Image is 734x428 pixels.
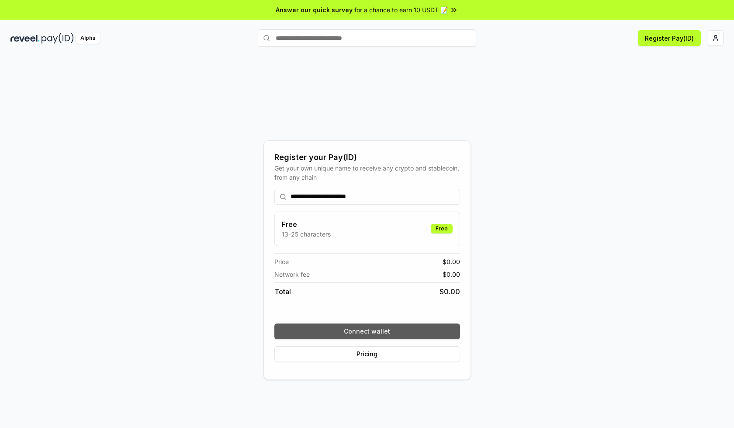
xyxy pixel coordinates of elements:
span: $ 0.00 [443,270,460,279]
span: $ 0.00 [443,257,460,266]
span: Answer our quick survey [276,5,353,14]
span: Total [274,286,291,297]
span: for a chance to earn 10 USDT 📝 [354,5,448,14]
img: pay_id [42,33,74,44]
img: reveel_dark [10,33,40,44]
h3: Free [282,219,331,230]
div: Alpha [76,33,100,44]
span: Network fee [274,270,310,279]
p: 13-25 characters [282,230,331,239]
span: $ 0.00 [440,286,460,297]
span: Price [274,257,289,266]
button: Connect wallet [274,324,460,339]
div: Get your own unique name to receive any crypto and stablecoin, from any chain [274,164,460,182]
div: Free [431,224,453,233]
button: Register Pay(ID) [638,30,701,46]
div: Register your Pay(ID) [274,151,460,164]
button: Pricing [274,346,460,362]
